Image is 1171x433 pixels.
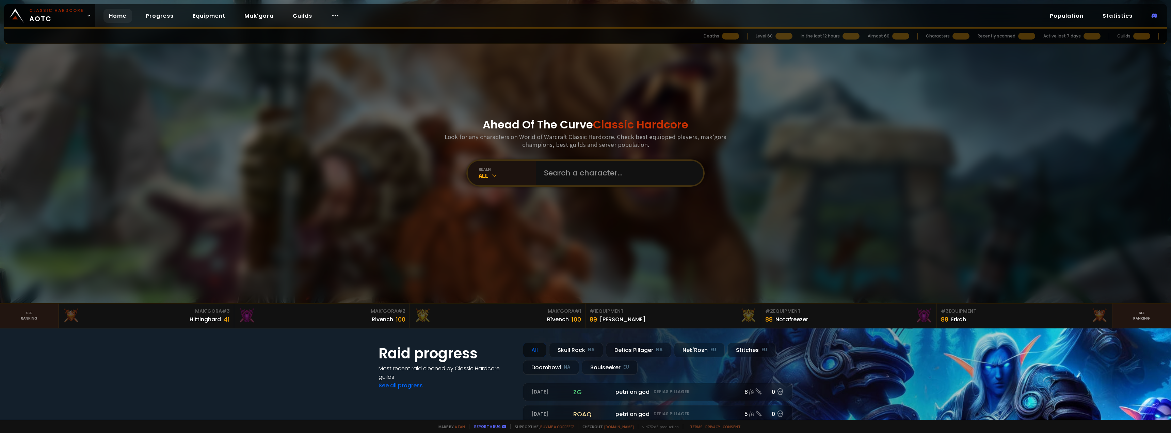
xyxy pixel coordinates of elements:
small: EU [623,364,629,371]
h4: Most recent raid cleaned by Classic Hardcore guilds [379,364,515,381]
div: Rivench [372,315,393,324]
span: # 3 [941,308,949,314]
div: 100 [396,315,405,324]
div: 88 [765,315,773,324]
h1: Ahead Of The Curve [483,117,688,133]
small: EU [710,346,716,353]
a: Privacy [705,424,720,429]
span: AOTC [29,7,84,24]
a: #3Equipment88Erkah [937,304,1112,328]
div: Mak'Gora [414,308,581,315]
span: Classic Hardcore [593,117,688,132]
a: Guilds [287,9,318,23]
span: # 2 [398,308,405,314]
div: Mak'Gora [238,308,405,315]
div: realm [479,167,536,172]
a: See all progress [379,382,423,389]
div: Rîvench [547,315,569,324]
span: # 1 [575,308,581,314]
a: Buy me a coffee [540,424,574,429]
div: Nek'Rosh [674,343,725,357]
a: Consent [723,424,741,429]
div: Recently scanned [978,33,1015,39]
small: EU [761,346,767,353]
a: Mak'Gora#1Rîvench100 [410,304,585,328]
div: 88 [941,315,948,324]
div: Level 60 [756,33,773,39]
div: Characters [926,33,950,39]
div: 100 [572,315,581,324]
a: a fan [455,424,465,429]
a: Statistics [1097,9,1138,23]
div: Doomhowl [523,360,579,375]
a: [DATE]zgpetri on godDefias Pillager8 /90 [523,383,792,401]
span: # 2 [765,308,773,314]
div: Notafreezer [775,315,808,324]
a: #1Equipment89[PERSON_NAME] [585,304,761,328]
span: v. d752d5 - production [638,424,679,429]
div: Soulseeker [582,360,638,375]
div: Almost 60 [868,33,889,39]
span: # 3 [222,308,230,314]
a: Mak'Gora#2Rivench100 [234,304,410,328]
a: Progress [140,9,179,23]
a: Mak'Gora#3Hittinghard41 [59,304,234,328]
div: Defias Pillager [606,343,671,357]
a: Population [1044,9,1089,23]
h3: Look for any characters on World of Warcraft Classic Hardcore. Check best equipped players, mak'g... [442,133,729,149]
a: Classic HardcoreAOTC [4,4,95,27]
a: [DATE]roaqpetri on godDefias Pillager5 /60 [523,405,792,423]
span: Support me, [510,424,574,429]
div: Skull Rock [549,343,603,357]
div: [PERSON_NAME] [600,315,645,324]
div: Deaths [704,33,719,39]
span: Checkout [578,424,634,429]
a: #2Equipment88Notafreezer [761,304,937,328]
div: Stitches [727,343,776,357]
div: 89 [590,315,597,324]
span: # 1 [590,308,596,314]
a: [DOMAIN_NAME] [604,424,634,429]
small: NA [656,346,663,353]
div: 41 [224,315,230,324]
a: Report a bug [474,424,501,429]
a: Mak'gora [239,9,279,23]
div: Equipment [765,308,932,315]
div: Active last 7 days [1043,33,1081,39]
h1: Raid progress [379,343,515,364]
div: Erkah [951,315,966,324]
div: All [479,172,536,180]
span: Made by [434,424,465,429]
a: Terms [690,424,703,429]
small: NA [588,346,595,353]
div: In the last 12 hours [801,33,840,39]
div: Hittinghard [190,315,221,324]
a: Home [103,9,132,23]
small: Classic Hardcore [29,7,84,14]
div: Equipment [590,308,757,315]
div: Guilds [1117,33,1130,39]
div: Mak'Gora [63,308,230,315]
div: All [523,343,546,357]
div: Equipment [941,308,1108,315]
a: Seeranking [1112,304,1171,328]
input: Search a character... [540,161,695,185]
small: NA [564,364,571,371]
a: Equipment [187,9,231,23]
